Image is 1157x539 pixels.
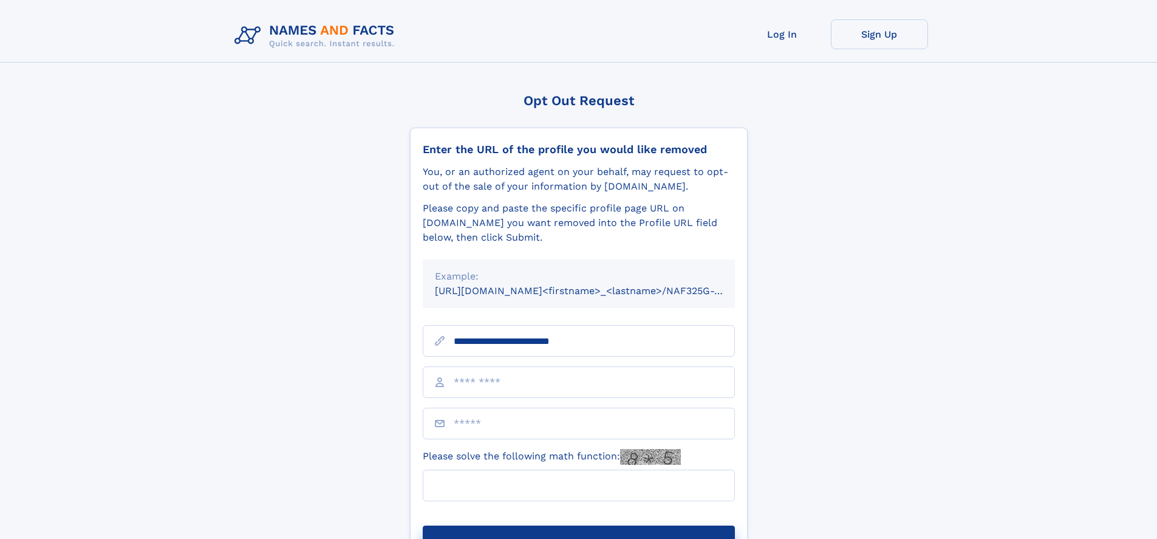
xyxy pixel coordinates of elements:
div: Enter the URL of the profile you would like removed [423,143,735,156]
label: Please solve the following math function: [423,449,681,465]
small: [URL][DOMAIN_NAME]<firstname>_<lastname>/NAF325G-xxxxxxxx [435,285,758,297]
div: You, or an authorized agent on your behalf, may request to opt-out of the sale of your informatio... [423,165,735,194]
div: Please copy and paste the specific profile page URL on [DOMAIN_NAME] you want removed into the Pr... [423,201,735,245]
div: Example: [435,269,723,284]
a: Sign Up [831,19,928,49]
div: Opt Out Request [410,93,748,108]
img: Logo Names and Facts [230,19,404,52]
a: Log In [734,19,831,49]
